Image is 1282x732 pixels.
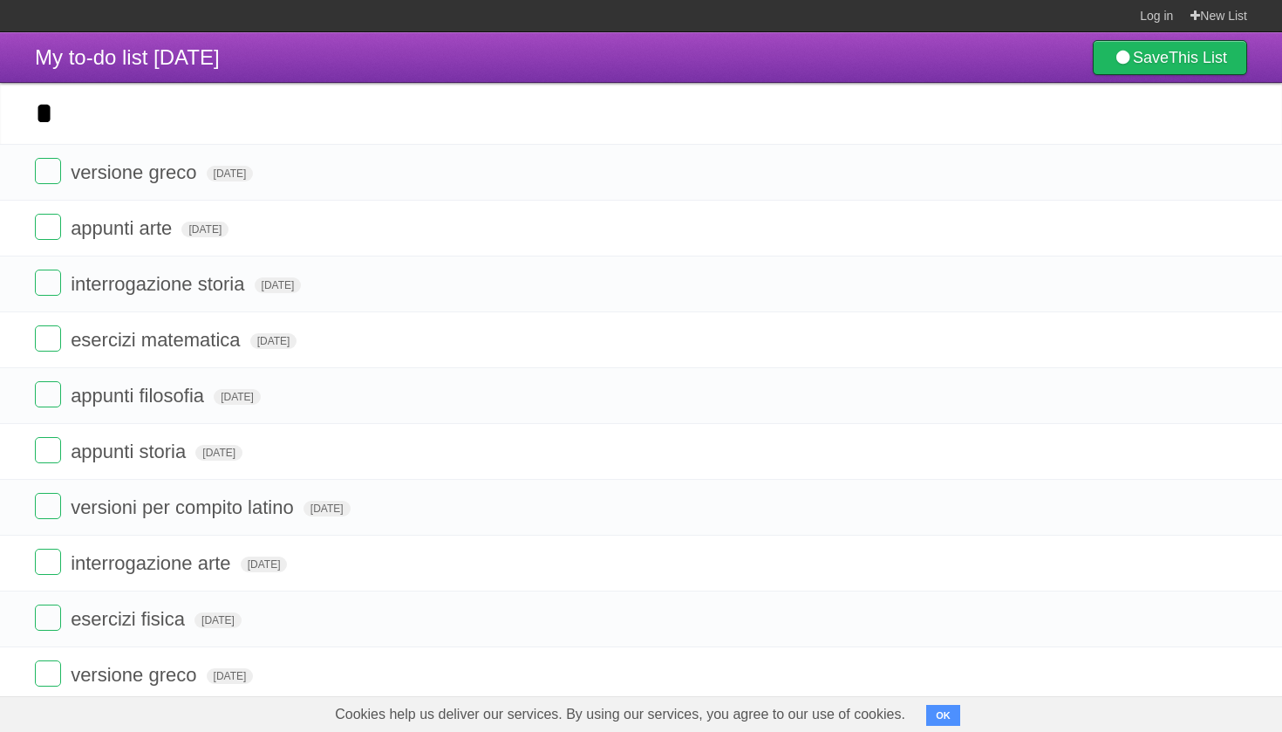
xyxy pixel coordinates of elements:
[71,441,190,462] span: appunti storia
[207,668,254,684] span: [DATE]
[317,697,923,732] span: Cookies help us deliver our services. By using our services, you agree to our use of cookies.
[214,389,261,405] span: [DATE]
[35,381,61,407] label: Done
[71,385,208,407] span: appunti filosofia
[35,660,61,687] label: Done
[71,161,201,183] span: versione greco
[35,214,61,240] label: Done
[71,552,235,574] span: interrogazione arte
[1169,49,1227,66] b: This List
[241,557,288,572] span: [DATE]
[35,158,61,184] label: Done
[250,333,297,349] span: [DATE]
[181,222,228,237] span: [DATE]
[303,501,351,517] span: [DATE]
[195,445,242,461] span: [DATE]
[194,612,242,628] span: [DATE]
[35,549,61,575] label: Done
[207,166,254,181] span: [DATE]
[35,270,61,296] label: Done
[71,273,249,295] span: interrogazione storia
[35,45,220,69] span: My to-do list [DATE]
[71,329,244,351] span: esercizi matematica
[255,277,302,293] span: [DATE]
[35,325,61,352] label: Done
[926,705,960,726] button: OK
[35,493,61,519] label: Done
[35,605,61,631] label: Done
[1093,40,1247,75] a: SaveThis List
[71,217,176,239] span: appunti arte
[71,608,189,630] span: esercizi fisica
[71,496,298,518] span: versioni per compito latino
[35,437,61,463] label: Done
[71,664,201,686] span: versione greco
